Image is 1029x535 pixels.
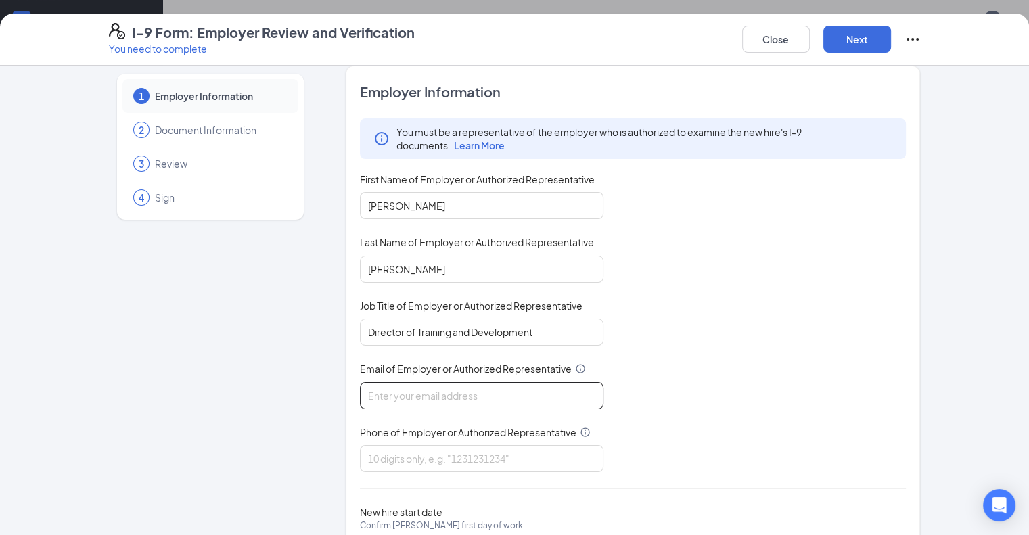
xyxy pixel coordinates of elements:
[983,489,1015,521] div: Open Intercom Messenger
[139,89,144,103] span: 1
[155,123,285,137] span: Document Information
[360,445,603,472] input: 10 digits only, e.g. "1231231234"
[360,362,572,375] span: Email of Employer or Authorized Representative
[360,235,594,249] span: Last Name of Employer or Authorized Representative
[155,191,285,204] span: Sign
[905,31,921,47] svg: Ellipses
[360,83,907,101] span: Employer Information
[360,192,603,219] input: Enter your first name
[823,26,891,53] button: Next
[109,42,415,55] p: You need to complete
[360,382,603,409] input: Enter your email address
[360,319,603,346] input: Enter job title
[580,427,591,438] svg: Info
[360,172,595,186] span: First Name of Employer or Authorized Representative
[454,139,505,152] span: Learn More
[373,131,390,147] svg: Info
[360,519,523,532] span: Confirm [PERSON_NAME] first day of work
[360,256,603,283] input: Enter your last name
[155,157,285,170] span: Review
[360,425,576,439] span: Phone of Employer or Authorized Representative
[155,89,285,103] span: Employer Information
[742,26,810,53] button: Close
[139,123,144,137] span: 2
[360,299,582,312] span: Job Title of Employer or Authorized Representative
[575,363,586,374] svg: Info
[139,191,144,204] span: 4
[451,139,505,152] a: Learn More
[109,23,125,39] svg: FormI9EVerifyIcon
[139,157,144,170] span: 3
[132,23,415,42] h4: I-9 Form: Employer Review and Verification
[396,125,893,152] span: You must be a representative of the employer who is authorized to examine the new hire's I-9 docu...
